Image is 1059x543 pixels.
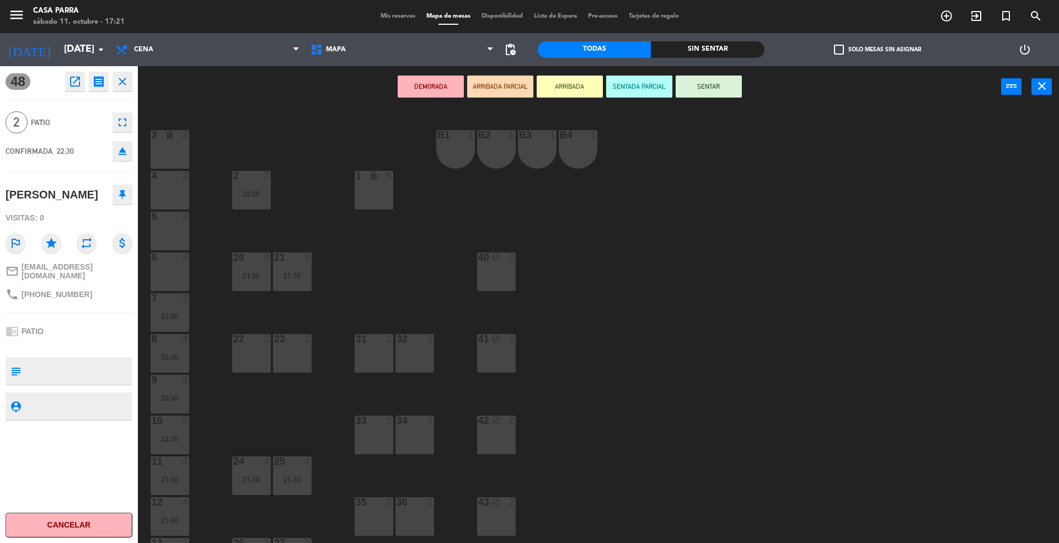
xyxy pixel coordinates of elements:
[264,252,270,262] div: 3
[549,130,556,140] div: 1
[528,13,582,19] span: Lista de Espera
[467,76,533,98] button: ARRIBADA PARCIAL
[509,334,515,344] div: 2
[326,46,346,53] span: Mapa
[89,72,109,92] button: receipt
[113,112,132,132] button: fullscreen
[1001,78,1021,95] button: power_input
[92,75,105,88] i: receipt
[509,130,515,140] div: 1
[57,147,74,155] span: 22:30
[491,334,501,343] i: block
[274,252,275,262] div: 21
[274,334,275,344] div: 23
[375,13,421,19] span: Mis reservas
[1035,79,1049,93] i: close
[77,233,97,253] i: repeat
[22,262,132,280] span: [EMAIL_ADDRESS][DOMAIN_NAME]
[273,476,312,483] div: 21:30
[1029,9,1042,23] i: search
[151,394,189,402] div: 20:30
[233,456,234,466] div: 24
[6,265,19,278] i: mail_outline
[304,456,311,466] div: 4
[651,41,764,58] div: Sin sentar
[427,497,434,507] div: 2
[232,190,271,198] div: 22:00
[264,334,270,344] div: 2
[676,76,742,98] button: SENTAR
[182,130,189,140] div: 2
[116,75,129,88] i: close
[182,456,189,466] div: 4
[398,76,464,98] button: DEMORADA
[369,171,378,180] i: lock
[68,75,82,88] i: open_in_new
[537,76,603,98] button: ARRIBADA
[509,252,515,262] div: 2
[491,497,501,507] i: block
[6,325,19,338] i: chrome_reader_mode
[970,9,983,23] i: exit_to_app
[182,416,189,426] div: 2
[304,252,311,262] div: 3
[182,497,189,507] div: 4
[165,130,174,139] i: lock
[151,476,189,483] div: 21:00
[427,334,434,344] div: 2
[427,416,434,426] div: 2
[151,517,189,524] div: 21:00
[1018,43,1031,56] i: power_settings_new
[113,233,132,253] i: attach_money
[6,111,28,133] span: 2
[478,497,479,507] div: 43
[233,252,234,262] div: 20
[9,365,22,377] i: subject
[182,171,189,181] div: 2
[999,9,1013,23] i: turned_in_not
[6,513,132,537] button: Cancelar
[504,43,517,56] span: pending_actions
[94,43,108,56] i: arrow_drop_down
[437,130,438,140] div: B1
[113,141,132,161] button: eject
[386,416,393,426] div: 2
[151,435,189,443] div: 22:30
[6,147,53,155] span: CONFIRMADA
[509,497,515,507] div: 2
[33,6,125,17] div: Casa Parra
[31,116,107,129] span: PATIO
[476,13,528,19] span: Disponibilidad
[6,233,25,253] i: outlined_flag
[491,252,501,262] i: block
[8,7,25,27] button: menu
[538,41,651,58] div: Todas
[1005,79,1018,93] i: power_input
[386,171,393,181] div: 6
[116,116,129,129] i: fullscreen
[509,416,515,426] div: 2
[232,476,271,483] div: 21:30
[22,290,92,299] span: [PHONE_NUMBER]
[491,416,501,425] i: block
[182,375,189,385] div: 4
[478,334,479,344] div: 41
[386,334,393,344] div: 2
[22,327,44,336] span: PATIO
[304,334,311,344] div: 2
[182,293,189,303] div: 2
[606,76,672,98] button: SENTADA PARCIAL
[182,252,189,262] div: 2
[478,130,479,140] div: B2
